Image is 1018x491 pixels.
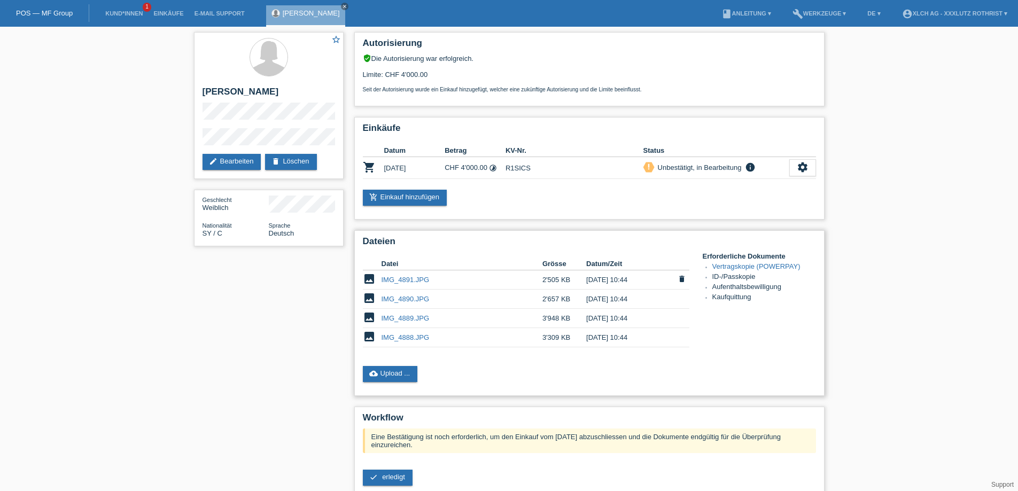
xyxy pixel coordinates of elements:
[586,309,674,328] td: [DATE] 10:44
[363,161,376,174] i: POSP00025948
[363,236,816,252] h2: Dateien
[203,197,232,203] span: Geschlecht
[382,295,430,303] a: IMG_4890.JPG
[797,161,809,173] i: settings
[363,428,816,453] div: Eine Bestätigung ist noch erforderlich, um den Einkauf vom [DATE] abzuschliessen und die Dokument...
[16,9,73,17] a: POS — MF Group
[363,366,418,382] a: cloud_uploadUpload ...
[363,311,376,324] i: image
[542,309,586,328] td: 3'948 KB
[862,10,885,17] a: DE ▾
[655,162,742,173] div: Unbestätigt, in Bearbeitung
[586,258,674,270] th: Datum/Zeit
[369,473,378,481] i: check
[382,276,430,284] a: IMG_4891.JPG
[203,229,222,237] span: Syrien / C / 02.10.2014
[363,412,816,428] h2: Workflow
[269,229,294,237] span: Deutsch
[342,4,347,9] i: close
[341,3,348,10] a: close
[203,222,232,229] span: Nationalität
[143,3,151,12] span: 1
[712,283,816,293] li: Aufenthaltsbewilligung
[721,9,732,19] i: book
[203,87,335,103] h2: [PERSON_NAME]
[506,157,643,179] td: R1SICS
[678,275,686,283] i: delete
[542,258,586,270] th: Grösse
[265,154,316,170] a: deleteLöschen
[586,290,674,309] td: [DATE] 10:44
[209,157,217,166] i: edit
[643,144,789,157] th: Status
[363,190,447,206] a: add_shopping_cartEinkauf hinzufügen
[586,270,674,290] td: [DATE] 10:44
[384,157,445,179] td: [DATE]
[382,473,405,481] span: erledigt
[787,10,852,17] a: buildWerkzeuge ▾
[586,328,674,347] td: [DATE] 10:44
[744,162,757,173] i: info
[506,144,643,157] th: KV-Nr.
[542,328,586,347] td: 3'309 KB
[363,330,376,343] i: image
[991,481,1014,488] a: Support
[363,87,816,92] p: Seit der Autorisierung wurde ein Einkauf hinzugefügt, welcher eine zukünftige Autorisierung und d...
[792,9,803,19] i: build
[645,163,652,170] i: priority_high
[712,272,816,283] li: ID-/Passkopie
[363,470,413,486] a: check erledigt
[363,123,816,139] h2: Einkäufe
[542,270,586,290] td: 2'505 KB
[331,35,341,44] i: star_border
[445,144,506,157] th: Betrag
[363,63,816,92] div: Limite: CHF 4'000.00
[203,154,261,170] a: editBearbeiten
[542,290,586,309] td: 2'657 KB
[369,369,378,378] i: cloud_upload
[363,292,376,305] i: image
[369,193,378,201] i: add_shopping_cart
[897,10,1013,17] a: account_circleXLCH AG - XXXLutz Rothrist ▾
[148,10,189,17] a: Einkäufe
[384,144,445,157] th: Datum
[269,222,291,229] span: Sprache
[902,9,913,19] i: account_circle
[716,10,776,17] a: bookAnleitung ▾
[100,10,148,17] a: Kund*innen
[271,157,280,166] i: delete
[363,38,816,54] h2: Autorisierung
[331,35,341,46] a: star_border
[382,333,430,341] a: IMG_4888.JPG
[674,274,689,286] span: Löschen
[445,157,506,179] td: CHF 4'000.00
[283,9,340,17] a: [PERSON_NAME]
[203,196,269,212] div: Weiblich
[712,262,801,270] a: Vertragskopie (POWERPAY)
[489,164,497,172] i: 6 Raten
[382,314,430,322] a: IMG_4889.JPG
[703,252,816,260] h4: Erforderliche Dokumente
[363,54,816,63] div: Die Autorisierung war erfolgreich.
[382,258,542,270] th: Datei
[712,293,816,303] li: Kaufquittung
[363,54,371,63] i: verified_user
[363,272,376,285] i: image
[189,10,250,17] a: E-Mail Support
